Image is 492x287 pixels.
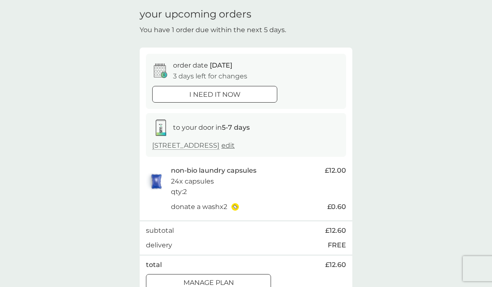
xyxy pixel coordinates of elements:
p: FREE [328,240,346,251]
p: donate a wash x 2 [171,201,227,212]
span: to your door in [173,123,250,131]
span: [DATE] [210,61,232,69]
strong: 5-7 days [222,123,250,131]
p: delivery [146,240,172,251]
h1: your upcoming orders [140,8,251,20]
a: edit [221,141,235,149]
span: £12.60 [325,259,346,270]
p: 24x capsules [171,176,214,187]
p: order date [173,60,232,71]
p: You have 1 order due within the next 5 days. [140,25,286,35]
p: total [146,259,162,270]
span: £12.60 [325,225,346,236]
p: 3 days left for changes [173,71,247,82]
span: £0.60 [327,201,346,212]
span: £12.00 [325,165,346,176]
p: subtotal [146,225,174,236]
p: i need it now [189,89,241,100]
p: qty : 2 [171,186,187,197]
button: i need it now [152,86,277,103]
p: non-bio laundry capsules [171,165,256,176]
